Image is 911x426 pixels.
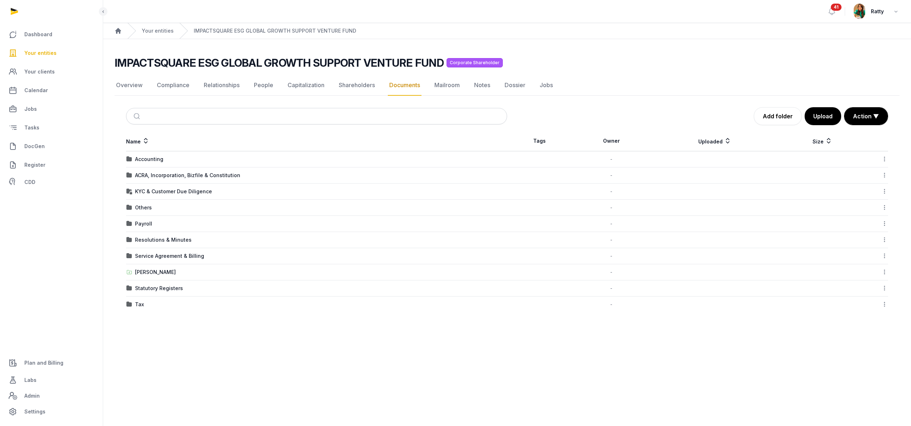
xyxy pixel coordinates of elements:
nav: Breadcrumb [103,23,911,39]
a: Plan and Billing [6,354,97,371]
div: Resolutions & Minutes [135,236,192,243]
a: Overview [115,75,144,96]
div: Service Agreement & Billing [135,252,204,260]
a: DocGen [6,138,97,155]
img: folder.svg [126,172,132,178]
td: - [572,232,651,248]
a: Mailroom [433,75,461,96]
a: Dashboard [6,26,97,43]
a: Register [6,156,97,174]
a: Dossier [503,75,527,96]
img: folder-locked-icon.svg [126,189,132,194]
a: Tasks [6,119,97,136]
img: folder.svg [126,285,132,291]
td: - [572,264,651,280]
div: Tax [135,301,144,308]
a: Capitalization [286,75,326,96]
div: ACRA, Incorporation, Bizfile & Constitution [135,172,240,179]
th: Owner [572,131,651,151]
span: 41 [831,4,842,11]
span: Settings [24,407,45,416]
a: Notes [473,75,492,96]
img: folder.svg [126,237,132,243]
div: Statutory Registers [135,285,183,292]
a: Documents [388,75,421,96]
div: Others [135,204,152,211]
img: folder-upload.svg [126,269,132,275]
span: Jobs [24,105,37,113]
td: - [572,248,651,264]
span: Ratty [871,7,884,16]
span: Register [24,161,45,169]
span: Labs [24,376,37,384]
span: Your entities [24,49,57,57]
a: Your entities [142,27,174,34]
img: folder.svg [126,253,132,259]
a: Jobs [6,100,97,118]
span: Plan and Billing [24,359,63,367]
a: Shareholders [337,75,376,96]
h2: IMPACTSQUARE ESG GLOBAL GROWTH SUPPORT VENTURE FUND [115,56,444,69]
th: Name [126,131,507,151]
a: Relationships [202,75,241,96]
td: - [572,151,651,167]
td: - [572,200,651,216]
img: folder.svg [126,221,132,227]
a: Jobs [538,75,554,96]
td: - [572,184,651,200]
a: Labs [6,371,97,389]
span: Calendar [24,86,48,95]
a: Admin [6,389,97,403]
span: Admin [24,392,40,400]
span: DocGen [24,142,45,151]
a: People [252,75,275,96]
img: folder.svg [126,302,132,307]
span: CDD [24,178,35,186]
a: CDD [6,175,97,189]
td: - [572,216,651,232]
div: Payroll [135,220,152,227]
button: Action ▼ [844,108,888,125]
img: folder.svg [126,156,132,162]
div: [PERSON_NAME] [135,269,176,276]
span: Your clients [24,67,55,76]
span: Tasks [24,123,39,132]
a: Calendar [6,82,97,99]
th: Tags [507,131,572,151]
td: - [572,167,651,184]
div: Accounting [135,156,163,163]
a: Settings [6,403,97,420]
th: Size [779,131,866,151]
th: Uploaded [651,131,779,151]
nav: Tabs [115,75,900,96]
a: Your entities [6,44,97,62]
div: KYC & Customer Due Diligence [135,188,212,195]
span: Corporate Shareholder [447,58,503,67]
a: Your clients [6,63,97,80]
a: Compliance [155,75,191,96]
a: IMPACTSQUARE ESG GLOBAL GROWTH SUPPORT VENTURE FUND [194,27,356,34]
span: Dashboard [24,30,52,39]
button: Upload [805,107,841,125]
td: - [572,297,651,313]
img: avatar [854,4,865,19]
button: Submit [129,108,146,124]
td: - [572,280,651,297]
a: Add folder [754,107,802,125]
img: folder.svg [126,205,132,210]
